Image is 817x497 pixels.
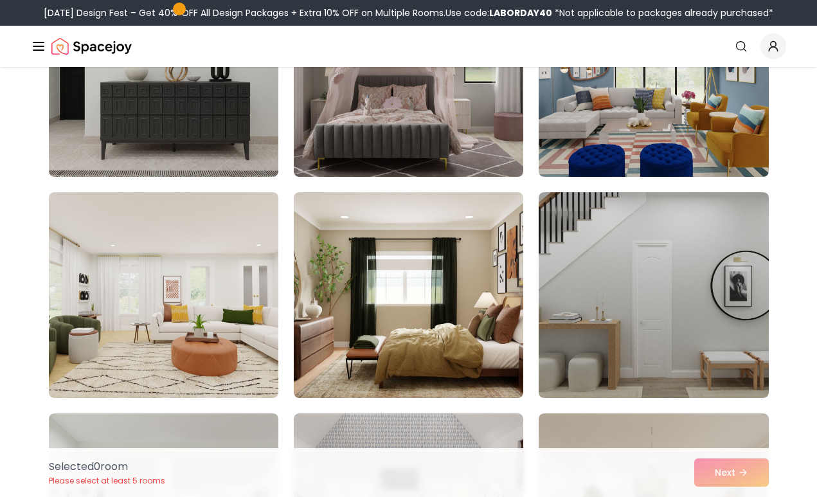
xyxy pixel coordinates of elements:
[49,459,165,474] p: Selected 0 room
[51,33,132,59] img: Spacejoy Logo
[49,476,165,486] p: Please select at least 5 rooms
[294,192,523,398] img: Room room-17
[552,6,773,19] span: *Not applicable to packages already purchased*
[489,6,552,19] b: LABORDAY40
[31,26,786,67] nav: Global
[445,6,552,19] span: Use code:
[51,33,132,59] a: Spacejoy
[49,192,278,398] img: Room room-16
[539,192,768,398] img: Room room-18
[44,6,773,19] div: [DATE] Design Fest – Get 40% OFF All Design Packages + Extra 10% OFF on Multiple Rooms.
